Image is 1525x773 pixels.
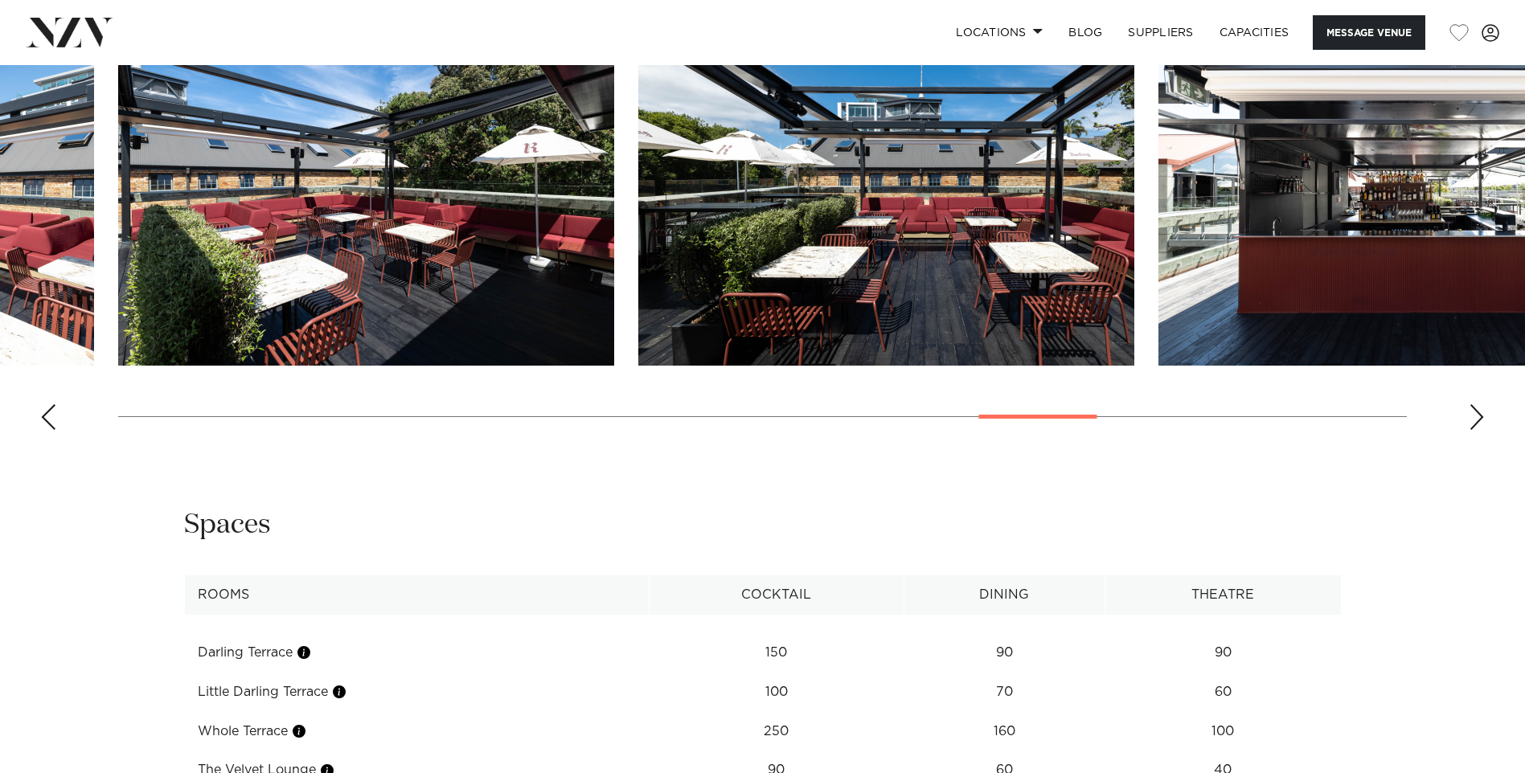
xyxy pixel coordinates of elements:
a: SUPPLIERS [1115,15,1206,50]
td: 90 [1105,633,1341,673]
img: Rooftop dining space at Darling on Drake [118,2,614,366]
swiper-slide: 19 / 27 [118,2,614,366]
th: Cocktail [649,575,904,615]
img: nzv-logo.png [26,18,113,47]
a: Capacities [1207,15,1302,50]
td: 60 [1105,673,1341,712]
td: Whole Terrace [184,712,649,751]
a: BLOG [1056,15,1115,50]
td: Little Darling Terrace [184,673,649,712]
swiper-slide: 20 / 27 [638,2,1134,366]
td: 250 [649,712,904,751]
td: 100 [649,673,904,712]
td: 90 [904,633,1105,673]
td: 150 [649,633,904,673]
h2: Spaces [184,507,271,543]
a: Locations [943,15,1056,50]
th: Dining [904,575,1105,615]
td: 100 [1105,712,1341,751]
td: Darling Terrace [184,633,649,673]
button: Message Venue [1313,15,1425,50]
th: Theatre [1105,575,1341,615]
th: Rooms [184,575,649,615]
img: Rooftop dining and blue skies at Darling on Drake [638,2,1134,366]
td: 160 [904,712,1105,751]
td: 70 [904,673,1105,712]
